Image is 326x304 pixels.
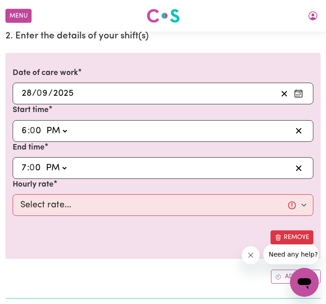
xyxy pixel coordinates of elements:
[263,244,319,264] iframe: Message from company
[30,126,35,136] span: 0
[5,31,321,42] h2: 2. Enter the details of your shift(s)
[29,164,35,173] span: 0
[13,67,78,79] label: Date of care work
[28,126,30,136] span: :
[271,230,313,244] button: Remove this shift
[291,87,306,100] button: Enter the date of care work
[30,161,41,175] input: --
[13,142,45,154] label: End time
[303,8,322,23] button: My Account
[21,161,27,175] input: --
[277,87,291,100] button: Clear date
[242,246,260,264] iframe: Close message
[147,5,180,26] a: Careseekers logo
[48,89,53,98] span: /
[30,124,42,138] input: --
[32,89,37,98] span: /
[27,163,29,173] span: :
[53,87,74,100] input: ----
[5,9,32,23] button: Menu
[147,8,180,24] img: Careseekers logo
[37,87,48,100] input: --
[21,124,28,138] input: --
[37,89,42,98] span: 0
[21,87,32,100] input: --
[13,179,54,191] label: Hourly rate
[271,270,321,284] button: Add another shift
[290,268,319,297] iframe: Button to launch messaging window
[13,104,49,116] label: Start time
